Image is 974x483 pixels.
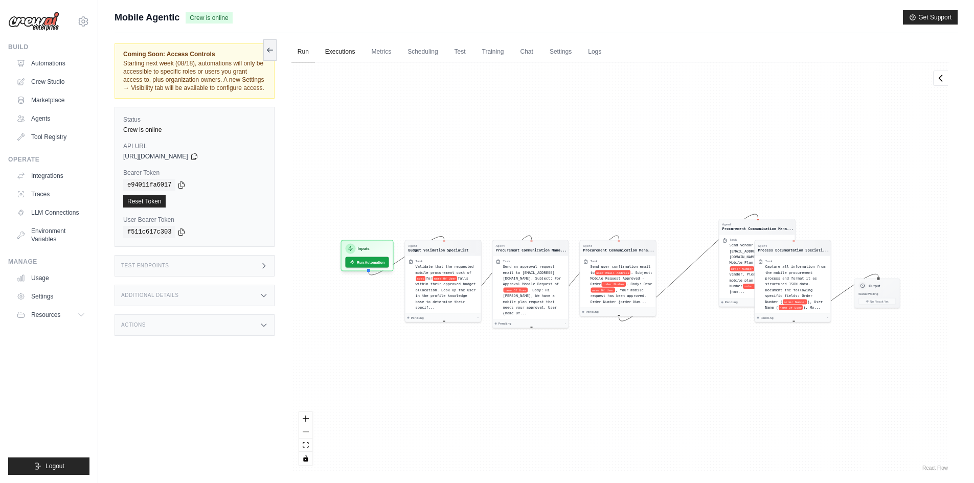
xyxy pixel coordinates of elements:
a: Chat [514,41,539,63]
span: , User {nam... [729,284,780,294]
h3: Inputs [357,246,369,252]
button: Get Support [903,10,958,25]
a: Training [476,41,510,63]
div: Send user confirmation email to {user Email Address}. Subject: Mobile Request Approved - Order {o... [590,264,652,305]
button: Run Automation [345,257,389,268]
a: LLM Connections [12,204,89,221]
div: Procurement Communication Manager [495,248,567,253]
label: API URL [123,142,266,150]
a: Settings [12,288,89,305]
div: Build [8,43,89,51]
div: Manage [8,258,89,266]
span: Validate that the requested mobile procurement cost of [415,265,473,274]
iframe: Chat Widget [923,434,974,483]
span: Mobile Agentic [115,10,179,25]
a: Reset Token [123,195,166,208]
h3: Actions [121,322,146,328]
span: for [426,276,433,280]
button: Resources [12,307,89,323]
span: Pending [585,310,598,314]
span: Logout [46,462,64,470]
div: Task [765,259,772,263]
a: Automations [12,55,89,72]
span: . Body: Dear [626,282,652,286]
div: Agent [722,222,793,226]
a: Environment Variables [12,223,89,247]
div: - [564,321,567,326]
a: Scheduling [401,41,444,63]
div: AgentProcurement Communication Mana...TaskSend user confirmation email touser Email Address. Subj... [579,240,656,317]
div: AgentBudget Validation SpecialistTaskValidate that the requested mobile procurement cost ofcostfo... [404,240,481,323]
div: Agent [758,244,829,248]
span: order Number [743,284,767,289]
span: Pending [498,321,511,326]
div: Agent [583,244,654,248]
code: f511c617c303 [123,226,175,238]
img: Logo [8,12,59,31]
span: Crew is online [186,12,232,24]
button: zoom in [299,412,312,425]
g: Edge from b1acfcac194dddc686eaec837a116179 to f8c25f12d27046a2cb2229b63717cf7c [619,214,758,321]
div: Agent [408,244,468,248]
a: Tool Registry [12,129,89,145]
span: name Of User [503,288,527,293]
g: Edge from 3013182f777a02373eecd1fbe7235add to b1acfcac194dddc686eaec837a116179 [531,236,619,321]
div: Crew is online [123,126,266,134]
span: Coming Soon: Access Controls [123,50,266,58]
span: order Number [783,299,807,304]
g: Edge from 18406b09b3da84152cdbb44a23fb144e to 3013182f777a02373eecd1fbe7235add [444,236,531,321]
a: Marketplace [12,92,89,108]
div: Operate [8,155,89,164]
a: Crew Studio [12,74,89,90]
code: e94011fa6017 [123,179,175,191]
a: Executions [319,41,361,63]
span: Send an approval request email to [EMAIL_ADDRESS][DOMAIN_NAME]. Subject: For Approval Mobile Requ... [503,265,561,286]
span: user Email Address [595,270,630,275]
a: Settings [543,41,578,63]
div: Task [503,259,510,263]
span: ), Mo... [803,305,821,309]
span: name Of User [591,288,615,293]
span: . Body: Dear Vendor, Please process this mobile plan order. Order Number [729,266,787,288]
label: User Bearer Token [123,216,266,224]
div: Send vendor order email to eisnteinvendor@gmail.com. Subject: Mobile Plan Order - Order {order Nu... [729,242,791,294]
span: . Body: Hi [PERSON_NAME], We have a mobile plan request that needs your approval. User {name Of... [503,288,556,315]
div: AgentProcurement Communication Mana...TaskSend vendor order email to [EMAIL_ADDRESS][DOMAIN_NAME]... [718,219,795,307]
button: Logout [8,457,89,475]
a: Integrations [12,168,89,184]
a: Usage [12,270,89,286]
button: toggle interactivity [299,452,312,465]
div: - [477,316,479,320]
div: AgentProcess Documentation Speciali...TaskCapture all information from the mobile procurement pro... [754,240,831,323]
h3: Test Endpoints [121,263,169,269]
div: Task [415,259,422,263]
span: [URL][DOMAIN_NAME] [123,152,188,160]
a: Metrics [366,41,398,63]
span: Starting next week (08/18), automations will only be accessible to specific roles or users you gr... [123,60,264,91]
div: Capture all information from the mobile procurement process and format it as structured JSON data... [765,264,827,310]
span: . Subject: Mobile Request Approved - Order [590,270,652,286]
span: order Number [601,282,625,287]
span: , Your mobile request has been approved. Order Number {order Num... [590,288,646,304]
div: AgentProcurement Communication Mana...TaskSend an approval request email to [EMAIL_ADDRESS][DOMAI... [492,240,569,328]
h3: Output [869,283,880,288]
span: name Of User [779,305,803,310]
g: Edge from inputsNode to 18406b09b3da84152cdbb44a23fb144e [369,237,444,275]
div: - [827,316,829,320]
button: No Result Yet [858,298,896,305]
span: Pending [411,316,423,320]
a: Traces [12,186,89,202]
div: Agent [495,244,567,248]
label: Status [123,116,266,124]
div: Budget Validation Specialist [408,248,468,253]
div: Procurement Communication Manager [583,248,654,253]
span: Resources [31,311,60,319]
span: ), User Name ( [765,300,823,309]
span: Pending [760,316,773,320]
span: Status: Waiting [858,292,878,296]
span: Send vendor order email to [EMAIL_ADDRESS][DOMAIN_NAME]. Subject: Mobile Plan Order - Order [729,243,785,265]
span: Pending [724,300,737,304]
a: Logs [582,41,607,63]
span: name Of User [433,276,457,281]
button: fit view [299,439,312,452]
